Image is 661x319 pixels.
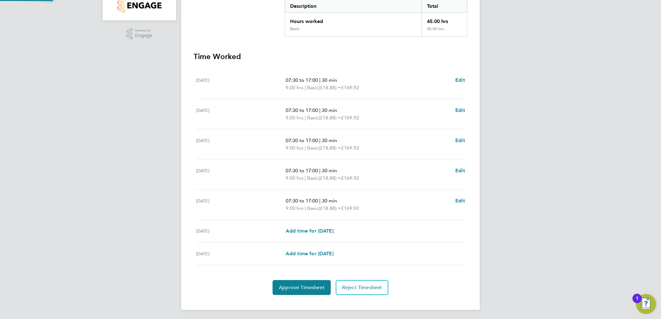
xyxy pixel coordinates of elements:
[455,168,465,173] span: Edit
[196,167,286,182] div: [DATE]
[319,198,321,204] span: |
[341,115,359,121] span: £169.92
[341,205,359,211] span: £169.92
[279,284,325,291] span: Approve Timesheet
[286,145,303,151] span: 9.00 hrs
[305,205,306,211] span: |
[341,175,359,181] span: £169.92
[455,107,465,113] span: Edit
[307,174,319,182] span: Basic
[194,52,467,62] h3: Time Worked
[307,205,319,212] span: Basic
[286,228,334,234] span: Add time for [DATE]
[286,115,303,121] span: 9.00 hrs
[319,115,341,121] span: (£18.88) =
[455,107,465,114] a: Edit
[196,76,286,91] div: [DATE]
[135,28,152,33] span: Powered by
[290,26,299,31] div: Basic
[319,145,341,151] span: (£18.88) =
[341,85,359,90] span: £169.92
[455,198,465,204] span: Edit
[307,144,319,152] span: Basic
[322,198,337,204] span: 30 min
[286,107,318,113] span: 07:30 to 17:00
[307,84,319,91] span: Basic
[319,175,341,181] span: (£18.88) =
[422,13,467,26] div: 45.00 hrs
[455,77,465,83] span: Edit
[636,298,639,307] div: 1
[286,205,303,211] span: 9.00 hrs
[455,197,465,205] a: Edit
[455,76,465,84] a: Edit
[126,28,153,40] a: Powered byEngage
[319,77,321,83] span: |
[322,107,337,113] span: 30 min
[286,77,318,83] span: 07:30 to 17:00
[636,294,656,314] button: Open Resource Center, 1 new notification
[319,168,321,173] span: |
[286,85,303,90] span: 9.00 hrs
[286,168,318,173] span: 07:30 to 17:00
[196,137,286,152] div: [DATE]
[305,175,306,181] span: |
[305,145,306,151] span: |
[336,280,388,295] button: Reject Timesheet
[196,227,286,235] div: [DATE]
[455,137,465,143] span: Edit
[422,26,467,36] div: 45.00 hrs
[196,250,286,257] div: [DATE]
[286,250,334,257] a: Add time for [DATE]
[322,77,337,83] span: 30 min
[319,137,321,143] span: |
[286,227,334,235] a: Add time for [DATE]
[322,137,337,143] span: 30 min
[342,284,382,291] span: Reject Timesheet
[319,205,341,211] span: (£18.88) =
[305,115,306,121] span: |
[286,198,318,204] span: 07:30 to 17:00
[196,107,286,122] div: [DATE]
[455,137,465,144] a: Edit
[135,33,152,38] span: Engage
[273,280,331,295] button: Approve Timesheet
[455,167,465,174] a: Edit
[319,107,321,113] span: |
[286,175,303,181] span: 9.00 hrs
[322,168,337,173] span: 30 min
[307,114,319,122] span: Basic
[286,251,334,257] span: Add time for [DATE]
[319,85,341,90] span: (£18.88) =
[196,197,286,212] div: [DATE]
[341,145,359,151] span: £169.92
[305,85,306,90] span: |
[286,137,318,143] span: 07:30 to 17:00
[285,13,422,26] div: Hours worked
